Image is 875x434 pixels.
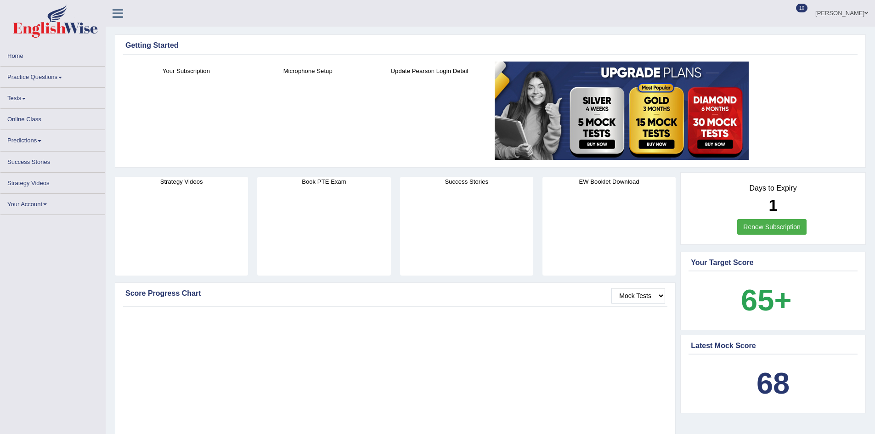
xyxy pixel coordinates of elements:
[542,177,676,186] h4: EW Booklet Download
[0,194,105,212] a: Your Account
[0,152,105,169] a: Success Stories
[0,88,105,106] a: Tests
[115,177,248,186] h4: Strategy Videos
[737,219,807,235] a: Renew Subscription
[796,4,807,12] span: 10
[0,67,105,85] a: Practice Questions
[0,130,105,148] a: Predictions
[130,66,243,76] h4: Your Subscription
[495,62,749,160] img: small5.jpg
[0,173,105,191] a: Strategy Videos
[257,177,390,186] h4: Book PTE Exam
[125,288,665,299] div: Score Progress Chart
[125,40,855,51] div: Getting Started
[691,340,855,351] div: Latest Mock Score
[691,184,855,192] h4: Days to Expiry
[0,109,105,127] a: Online Class
[691,257,855,268] div: Your Target Score
[741,283,791,317] b: 65+
[756,366,790,400] b: 68
[0,45,105,63] a: Home
[400,177,533,186] h4: Success Stories
[373,66,486,76] h4: Update Pearson Login Detail
[252,66,364,76] h4: Microphone Setup
[768,196,777,214] b: 1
